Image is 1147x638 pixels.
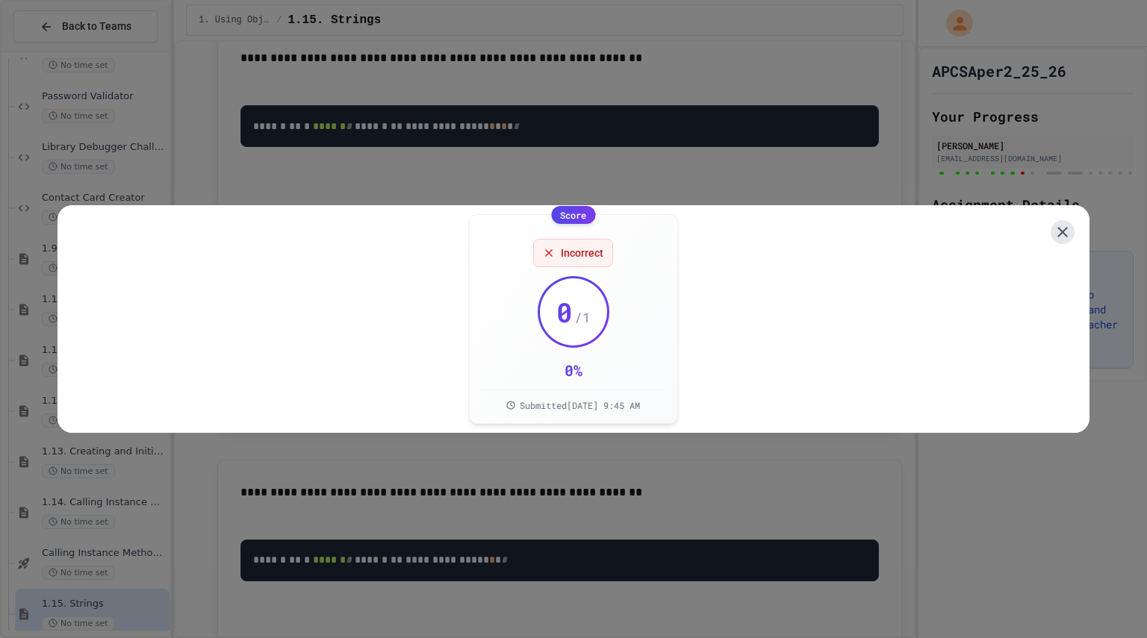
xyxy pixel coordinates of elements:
[561,245,603,260] span: Incorrect
[556,297,573,327] span: 0
[520,399,640,411] span: Submitted [DATE] 9:45 AM
[565,360,582,381] div: 0 %
[574,307,591,328] span: / 1
[551,206,595,224] div: Score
